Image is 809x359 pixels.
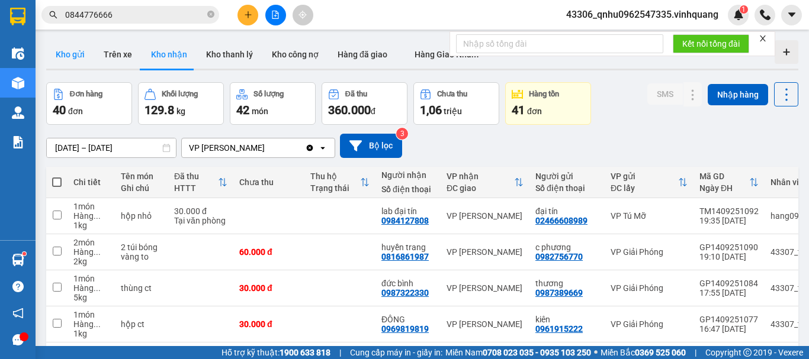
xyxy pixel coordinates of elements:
div: 2 kg [73,257,109,266]
img: warehouse-icon [12,47,24,60]
div: VP Giải Phóng [611,319,688,329]
input: Nhập số tổng đài [456,34,663,53]
button: Khối lượng129.8kg [138,82,224,125]
div: Hàng thông thường [73,319,109,329]
img: warehouse-icon [12,254,24,266]
button: Số lượng42món [230,82,316,125]
button: Hàng đã giao [328,40,397,69]
div: 2 món [73,238,109,247]
sup: 1 [23,252,26,255]
img: icon-new-feature [733,9,744,20]
div: đại tín [535,206,599,216]
div: Ghi chú [121,183,162,193]
div: VP Tú Mỡ [611,211,688,221]
button: plus [237,5,258,25]
div: VP [PERSON_NAME] [189,142,265,154]
span: Miền Bắc [601,346,686,359]
div: 0982756770 [535,252,583,261]
div: 0816861987 [381,252,429,261]
div: huyền trang [381,242,435,252]
span: 42 [236,103,249,117]
span: notification [12,308,24,319]
span: Miền Nam [445,346,591,359]
span: question-circle [12,281,24,292]
div: 0984127808 [381,216,429,225]
span: đơn [68,106,83,116]
div: ĐC giao [447,183,514,193]
span: 1 [741,5,746,14]
button: Kho công nợ [262,40,328,69]
div: 0961915222 [535,324,583,334]
span: copyright [743,348,752,357]
span: | [695,346,696,359]
div: GP1409251090 [699,242,759,252]
strong: 0369 525 060 [635,348,686,357]
div: kiên [535,315,599,324]
div: Khối lượng [162,90,198,98]
button: Nhập hàng [708,84,768,105]
div: ĐÔNG [381,315,435,324]
svg: open [318,143,328,153]
th: Toggle SortBy [168,167,233,198]
div: Hàng tồn [529,90,559,98]
div: VP Giải Phóng [611,247,688,257]
div: c phương [535,242,599,252]
span: ... [94,283,101,293]
div: 17:55 [DATE] [699,288,759,297]
div: VP [PERSON_NAME] [447,247,524,257]
span: 129.8 [145,103,174,117]
div: Chưa thu [239,177,298,187]
div: 02466608989 [535,216,588,225]
span: ... [94,247,101,257]
button: Kho thanh lý [197,40,262,69]
div: 1 món [73,202,109,211]
div: đức bình [381,279,435,288]
div: 1 món [73,346,109,355]
span: triệu [444,106,462,116]
th: Toggle SortBy [304,167,375,198]
sup: 3 [396,128,408,140]
div: thùng ct [121,283,162,293]
div: HTTT [174,183,218,193]
span: 1,06 [420,103,442,117]
span: ... [94,211,101,221]
strong: 0708 023 035 - 0935 103 250 [483,348,591,357]
span: Hỗ trợ kỹ thuật: [221,346,330,359]
div: 30.000 đ [239,319,298,329]
div: 60.000 đ [239,247,298,257]
th: Toggle SortBy [694,167,765,198]
span: plus [244,11,252,19]
div: Thu hộ [310,172,360,181]
button: Đã thu360.000đ [322,82,407,125]
div: VP [PERSON_NAME] [447,283,524,293]
span: ⚪️ [594,350,598,355]
div: Đã thu [345,90,367,98]
span: aim [298,11,307,19]
div: 1 món [73,274,109,283]
img: phone-icon [760,9,771,20]
div: 19:35 [DATE] [699,216,759,225]
span: 40 [53,103,66,117]
div: Số điện thoại [381,185,435,194]
div: hộp ct [121,319,162,329]
span: Cung cấp máy in - giấy in: [350,346,442,359]
div: Chưa thu [437,90,467,98]
button: aim [293,5,313,25]
strong: 1900 633 818 [280,348,330,357]
div: 30.000 đ [174,206,227,216]
div: Hàng thông thường [73,283,109,293]
span: kg [176,106,185,116]
div: hộp nhỏ [121,211,162,221]
span: caret-down [786,9,797,20]
span: | [339,346,341,359]
span: close [759,34,767,43]
span: Hàng Giao Nhầm [415,50,479,59]
button: Bộ lọc [340,134,402,158]
div: lab đại tín [381,206,435,216]
input: Select a date range. [47,138,176,157]
div: 2 túi bóng vàng to [121,242,162,261]
th: Toggle SortBy [605,167,694,198]
div: 0969819819 [381,324,429,334]
div: 16:47 [DATE] [699,324,759,334]
div: TM1409251092 [699,206,759,216]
